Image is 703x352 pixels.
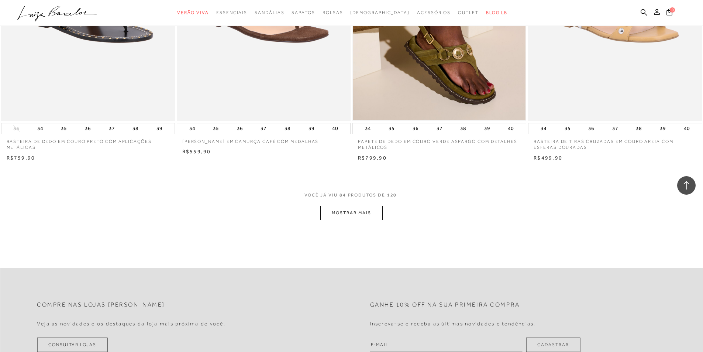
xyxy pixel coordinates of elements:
span: Outlet [458,10,479,15]
a: noSubCategoriesText [255,6,284,20]
button: 39 [482,123,492,134]
a: noSubCategoriesText [292,6,315,20]
button: MOSTRAR MAIS [320,206,382,220]
button: 39 [154,123,165,134]
a: noSubCategoriesText [417,6,451,20]
button: 37 [258,123,269,134]
a: [PERSON_NAME] EM CAMURÇA CAFÉ COM MEDALHAS [177,134,351,145]
button: 0 [664,8,675,18]
button: 35 [59,123,69,134]
button: 38 [282,123,293,134]
button: 35 [386,123,397,134]
span: Sandálias [255,10,284,15]
button: 37 [107,123,117,134]
span: [DEMOGRAPHIC_DATA] [350,10,410,15]
span: 120 [387,192,397,206]
button: Cadastrar [526,338,580,352]
a: noSubCategoriesText [458,6,479,20]
a: noSubCategoriesText [323,6,343,20]
button: 33 [11,125,21,132]
h2: Compre nas lojas [PERSON_NAME] [37,301,165,308]
span: R$499,90 [534,155,562,161]
a: PAPETE DE DEDO EM COURO VERDE ASPARGO COM DETALHES METÁLICOS [352,134,526,151]
button: 39 [658,123,668,134]
input: E-mail [370,338,523,352]
a: RASTEIRA DE TIRAS CRUZADAS EM COURO AREIA COM ESFERAS DOURADAS [528,134,702,151]
button: 34 [538,123,549,134]
button: 36 [410,123,421,134]
span: VOCê JÁ VIU [304,192,338,198]
a: noSubCategoriesText [350,6,410,20]
button: 40 [330,123,340,134]
button: 34 [363,123,373,134]
button: 36 [235,123,245,134]
a: BLOG LB [486,6,507,20]
h4: Inscreva-se e receba as últimas novidades e tendências. [370,321,536,327]
button: 38 [458,123,468,134]
a: Consultar Lojas [37,338,108,352]
span: R$759,90 [7,155,35,161]
h4: Veja as novidades e os destaques da loja mais próxima de você. [37,321,225,327]
span: Verão Viva [177,10,209,15]
button: 34 [35,123,45,134]
span: PRODUTOS DE [348,192,385,198]
span: Acessórios [417,10,451,15]
button: 40 [682,123,692,134]
span: Bolsas [323,10,343,15]
span: Sapatos [292,10,315,15]
button: 39 [306,123,317,134]
span: 0 [670,7,675,13]
button: 36 [83,123,93,134]
button: 36 [586,123,596,134]
span: R$559,90 [182,148,211,154]
a: noSubCategoriesText [216,6,247,20]
span: 84 [340,192,346,206]
span: R$799,90 [358,155,387,161]
button: 38 [130,123,141,134]
button: 35 [211,123,221,134]
h2: Ganhe 10% off na sua primeira compra [370,301,520,308]
button: 35 [562,123,573,134]
button: 37 [610,123,620,134]
button: 37 [434,123,445,134]
a: RASTEIRA DE DEDO EM COURO PRETO COM APLICAÇÕES METÁLICAS [1,134,175,151]
span: Essenciais [216,10,247,15]
a: noSubCategoriesText [177,6,209,20]
button: 40 [506,123,516,134]
button: 34 [187,123,197,134]
span: BLOG LB [486,10,507,15]
button: 38 [634,123,644,134]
